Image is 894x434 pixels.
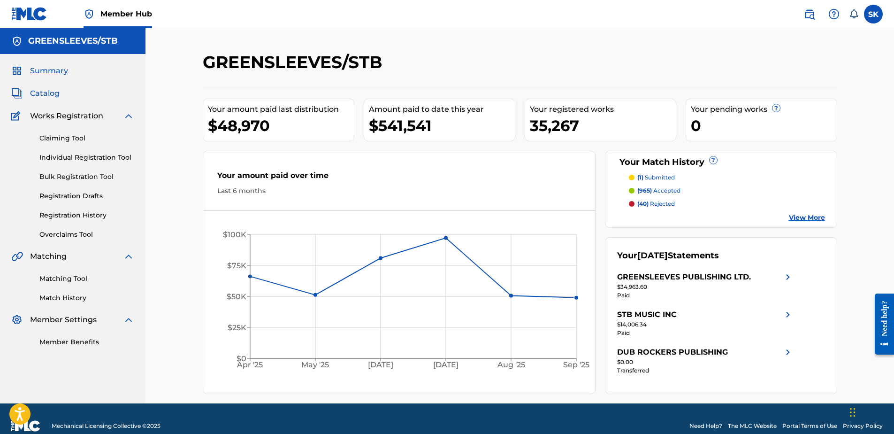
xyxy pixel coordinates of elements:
[123,110,134,122] img: expand
[39,153,134,163] a: Individual Registration Tool
[39,172,134,182] a: Bulk Registration Tool
[710,156,717,164] span: ?
[782,271,794,283] img: right chevron icon
[11,110,23,122] img: Works Registration
[617,271,751,283] div: GREENSLEEVES PUBLISHING LTD.
[563,361,589,370] tspan: Sep '25
[849,9,858,19] div: Notifications
[368,361,393,370] tspan: [DATE]
[39,337,134,347] a: Member Benefits
[11,7,47,21] img: MLC Logo
[617,329,794,337] div: Paid
[11,88,60,99] a: CatalogCatalog
[208,104,354,115] div: Your amount paid last distribution
[868,287,894,362] iframe: Resource Center
[617,309,677,320] div: STB MUSIC INC
[217,170,581,186] div: Your amount paid over time
[782,309,794,320] img: right chevron icon
[237,354,246,363] tspan: $0
[530,115,676,136] div: 35,267
[617,271,794,300] a: GREENSLEEVES PUBLISHING LTD.right chevron icon$34,963.60Paid
[728,422,777,430] a: The MLC Website
[11,88,23,99] img: Catalog
[843,422,883,430] a: Privacy Policy
[39,274,134,284] a: Matching Tool
[800,5,819,23] a: Public Search
[617,156,825,169] div: Your Match History
[689,422,722,430] a: Need Help?
[11,65,68,77] a: SummarySummary
[237,361,263,370] tspan: Apr '25
[11,314,23,325] img: Member Settings
[847,389,894,434] iframe: Chat Widget
[11,65,23,77] img: Summary
[301,361,329,370] tspan: May '25
[39,230,134,240] a: Overclaims Tool
[227,261,246,270] tspan: $75K
[637,187,652,194] span: (965)
[637,200,649,207] span: (40)
[30,88,60,99] span: Catalog
[217,186,581,196] div: Last 6 months
[497,361,525,370] tspan: Aug '25
[11,36,23,47] img: Accounts
[30,110,103,122] span: Works Registration
[30,65,68,77] span: Summary
[772,104,780,112] span: ?
[369,104,515,115] div: Amount paid to date this year
[203,52,387,73] h2: GREENSLEEVES/STB
[227,292,246,301] tspan: $50K
[637,250,668,261] span: [DATE]
[39,191,134,201] a: Registration Drafts
[691,104,837,115] div: Your pending works
[100,8,152,19] span: Member Hub
[782,347,794,358] img: right chevron icon
[123,314,134,325] img: expand
[223,230,246,239] tspan: $100K
[617,358,794,366] div: $0.00
[617,309,794,337] a: STB MUSIC INCright chevron icon$14,006.34Paid
[39,293,134,303] a: Match History
[864,5,883,23] div: User Menu
[617,283,794,291] div: $34,963.60
[617,291,794,300] div: Paid
[617,347,794,375] a: DUB ROCKERS PUBLISHINGright chevron icon$0.00Transferred
[789,213,825,223] a: View More
[228,323,246,332] tspan: $25K
[123,251,134,262] img: expand
[530,104,676,115] div: Your registered works
[617,320,794,329] div: $14,006.34
[617,249,719,262] div: Your Statements
[11,251,23,262] img: Matching
[629,173,825,182] a: (1) submitted
[804,8,815,20] img: search
[30,251,67,262] span: Matching
[39,133,134,143] a: Claiming Tool
[850,398,856,426] div: Drag
[617,366,794,375] div: Transferred
[11,420,40,432] img: logo
[825,5,843,23] div: Help
[782,422,837,430] a: Portal Terms of Use
[637,174,643,181] span: (1)
[637,186,680,195] p: accepted
[39,210,134,220] a: Registration History
[84,8,95,20] img: Top Rightsholder
[30,314,97,325] span: Member Settings
[208,115,354,136] div: $48,970
[828,8,840,20] img: help
[629,200,825,208] a: (40) rejected
[629,186,825,195] a: (965) accepted
[28,36,118,46] h5: GREENSLEEVES/STB
[52,422,160,430] span: Mechanical Licensing Collective © 2025
[637,200,675,208] p: rejected
[691,115,837,136] div: 0
[433,361,458,370] tspan: [DATE]
[637,173,675,182] p: submitted
[369,115,515,136] div: $541,541
[617,347,728,358] div: DUB ROCKERS PUBLISHING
